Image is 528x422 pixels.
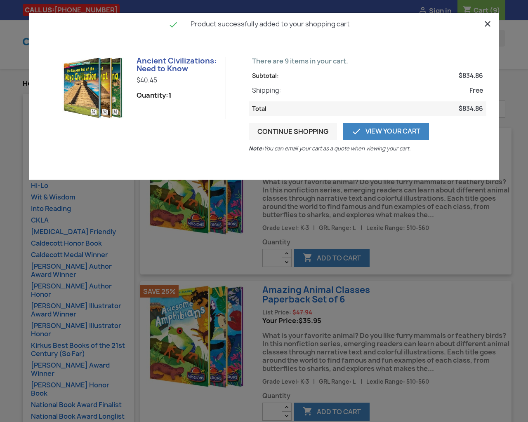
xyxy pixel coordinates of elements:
[249,123,337,140] button: Continue shopping
[252,87,281,95] span: Shipping:
[459,105,483,113] span: $834.86
[137,76,219,84] p: $40.45
[459,72,483,80] span: $834.86
[483,18,493,29] button: Close
[252,105,266,113] span: Total
[343,123,429,140] a: View Your Cart
[35,19,493,30] h4: Product successfully added to your shopping cart
[469,87,483,95] span: Free
[252,72,279,80] span: Subtotal:
[249,144,264,152] b: Note:
[249,57,486,65] p: There are 9 items in your cart.
[168,20,178,30] i: 
[168,91,172,100] strong: 1
[483,19,493,29] i: close
[62,57,124,119] img: Ancient Civilizations: Need to Know
[137,57,219,73] h6: Ancient Civilizations: Need to Know
[249,144,414,152] p: You can email your cart as a quote when viewing your cart.
[351,127,361,136] i: 
[137,91,172,99] span: Quantity:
